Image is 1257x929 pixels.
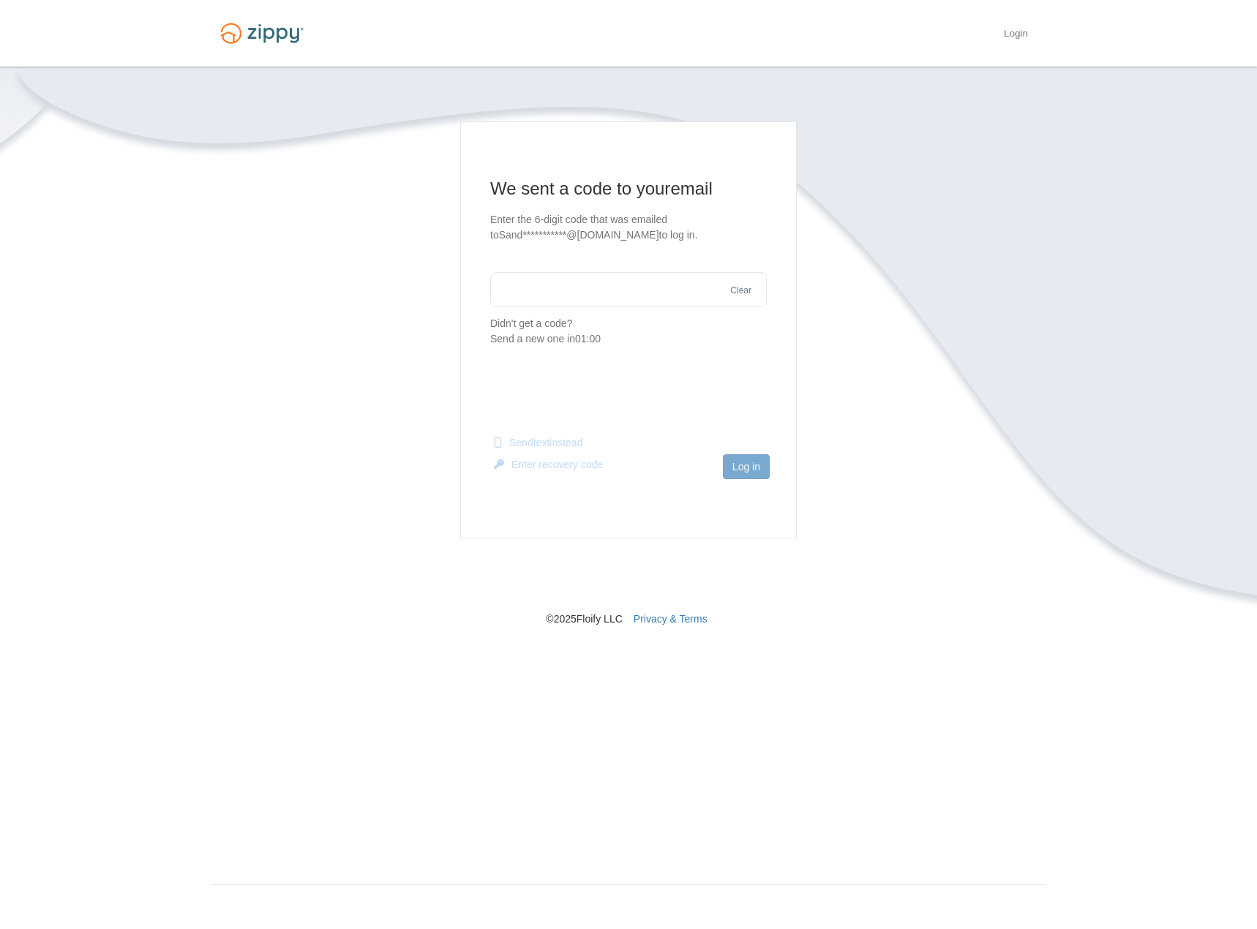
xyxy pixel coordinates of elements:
[211,16,312,50] img: Logo
[490,316,767,347] p: Didn't get a code?
[490,331,767,347] div: Send a new one in 01:00
[490,212,767,243] p: Enter the 6-digit code that was emailed to Sand***********@[DOMAIN_NAME] to log in.
[211,538,1046,626] nav: © 2025 Floify LLC
[726,284,756,298] button: Clear
[634,613,708,625] a: Privacy & Terms
[1004,28,1028,42] a: Login
[723,454,770,479] button: Log in
[490,177,767,200] h1: We sent a code to your email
